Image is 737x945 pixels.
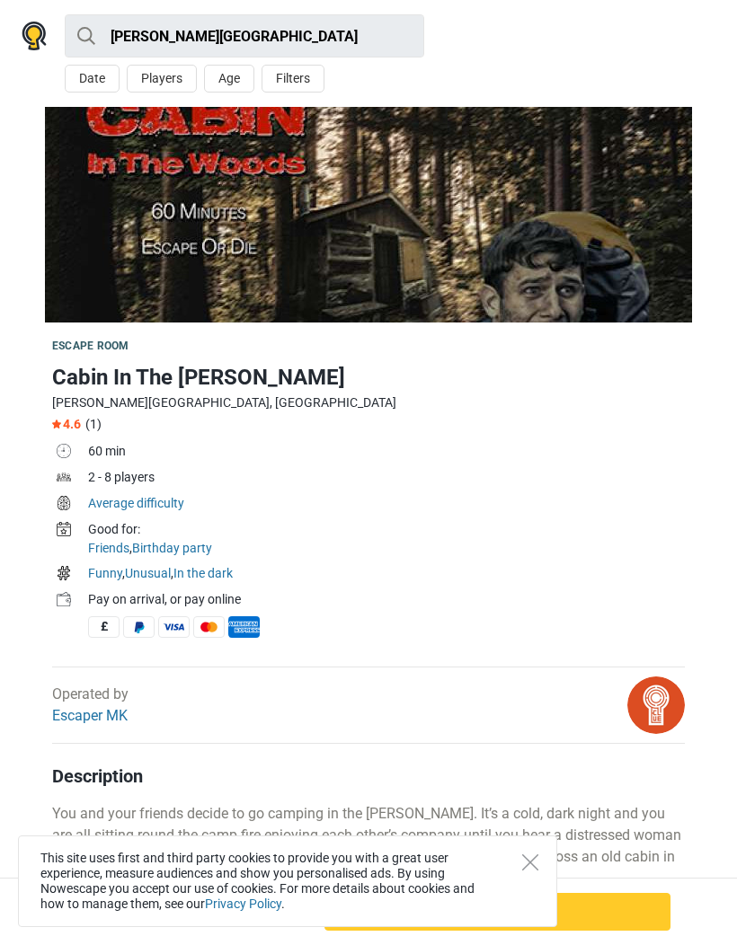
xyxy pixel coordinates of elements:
button: Close [522,854,538,870]
img: bitmap.png [627,676,685,734]
h1: Cabin In The [PERSON_NAME] [52,361,685,393]
a: Average difficulty [88,496,184,510]
a: Friends [88,541,129,555]
h4: Description [52,765,685,787]
span: PayPal [123,616,155,638]
div: This site uses first and third party cookies to provide you with a great user experience, measure... [18,835,557,927]
a: Funny [88,566,122,580]
img: Nowescape logo [22,22,47,50]
span: (1) [85,417,102,431]
a: Unusual [125,566,171,580]
div: Pay on arrival, or pay online [88,590,685,609]
span: 4.6 [52,417,81,431]
div: Good for: [88,520,685,539]
span: Visa [158,616,190,638]
img: Star [52,420,61,428]
p: You and your friends decide to go camping in the [PERSON_NAME]. It’s a cold, dark night and you a... [52,803,685,889]
a: Escaper MK [52,707,128,724]
a: Birthday party [132,541,212,555]
button: Filters [262,65,324,93]
span: Cash [88,616,120,638]
span: Escape room [52,340,129,352]
div: Operated by [52,684,129,727]
div: [PERSON_NAME][GEOGRAPHIC_DATA], [GEOGRAPHIC_DATA] [52,393,685,412]
span: American Express [228,616,260,638]
a: Privacy Policy [205,896,281,911]
td: 2 - 8 players [88,466,685,492]
button: Date [65,65,120,93]
input: try “London” [65,14,424,57]
button: Age [204,65,254,93]
span: MasterCard [193,616,225,638]
td: 60 min [88,440,685,466]
td: , , [88,562,685,588]
button: Players [127,65,197,93]
a: In the dark [173,566,233,580]
td: , [88,518,685,562]
img: Cabin In The Woods photo 1 [45,107,692,322]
